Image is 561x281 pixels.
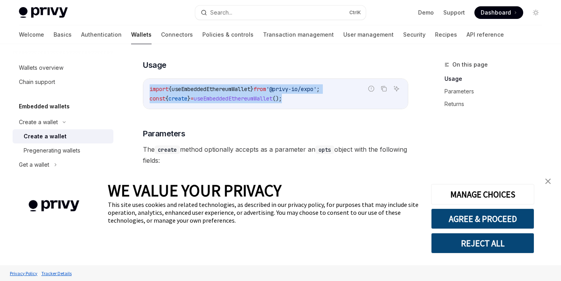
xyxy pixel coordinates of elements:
[317,86,320,93] span: ;
[349,9,361,16] span: Ctrl K
[39,266,74,280] a: Tracker Details
[431,208,534,229] button: AGREE & PROCEED
[168,95,187,102] span: create
[13,129,113,143] a: Create a wallet
[8,266,39,280] a: Privacy Policy
[474,6,523,19] a: Dashboard
[191,95,194,102] span: =
[431,184,534,205] button: MANAGE CHOICES
[161,25,193,44] a: Connectors
[13,61,113,75] a: Wallets overview
[418,9,434,17] a: Demo
[272,95,282,102] span: ();
[195,6,365,20] button: Search...CtrlK
[263,25,334,44] a: Transaction management
[131,25,152,44] a: Wallets
[194,95,272,102] span: useEmbeddedEthereumWallet
[443,9,465,17] a: Support
[19,160,49,169] div: Get a wallet
[545,179,551,184] img: close banner
[444,85,548,98] a: Parameters
[165,95,168,102] span: {
[19,102,70,111] h5: Embedded wallets
[108,180,281,201] span: WE VALUE YOUR PRIVACY
[444,73,548,85] a: Usage
[19,117,58,127] div: Create a wallet
[81,25,122,44] a: Authentication
[13,75,113,89] a: Chain support
[452,60,488,69] span: On this page
[150,95,165,102] span: const
[530,6,542,19] button: Toggle dark mode
[315,145,334,154] code: opts
[250,86,254,93] span: }
[254,86,266,93] span: from
[481,9,511,17] span: Dashboard
[155,145,180,154] code: create
[24,146,80,155] div: Pregenerating wallets
[467,25,504,44] a: API reference
[143,60,167,71] span: Usage
[168,86,172,93] span: {
[24,132,67,141] div: Create a wallet
[431,233,534,253] button: REJECT ALL
[12,189,96,223] img: company logo
[108,201,419,224] div: This site uses cookies and related technologies, as described in our privacy policy, for purposes...
[150,86,168,93] span: import
[444,98,548,110] a: Returns
[343,25,394,44] a: User management
[143,128,185,139] span: Parameters
[13,143,113,158] a: Pregenerating wallets
[187,95,191,102] span: }
[379,84,389,94] button: Copy the contents from the code block
[435,25,457,44] a: Recipes
[172,86,250,93] span: useEmbeddedEthereumWallet
[391,84,402,94] button: Ask AI
[366,84,376,94] button: Report incorrect code
[266,86,317,93] span: '@privy-io/expo'
[54,25,72,44] a: Basics
[403,25,426,44] a: Security
[19,7,68,18] img: light logo
[19,77,55,87] div: Chain support
[210,8,232,17] div: Search...
[202,25,254,44] a: Policies & controls
[19,63,63,73] div: Wallets overview
[143,144,408,166] span: The method optionally accepts as a parameter an object with the following fields:
[540,173,556,189] a: close banner
[19,25,44,44] a: Welcome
